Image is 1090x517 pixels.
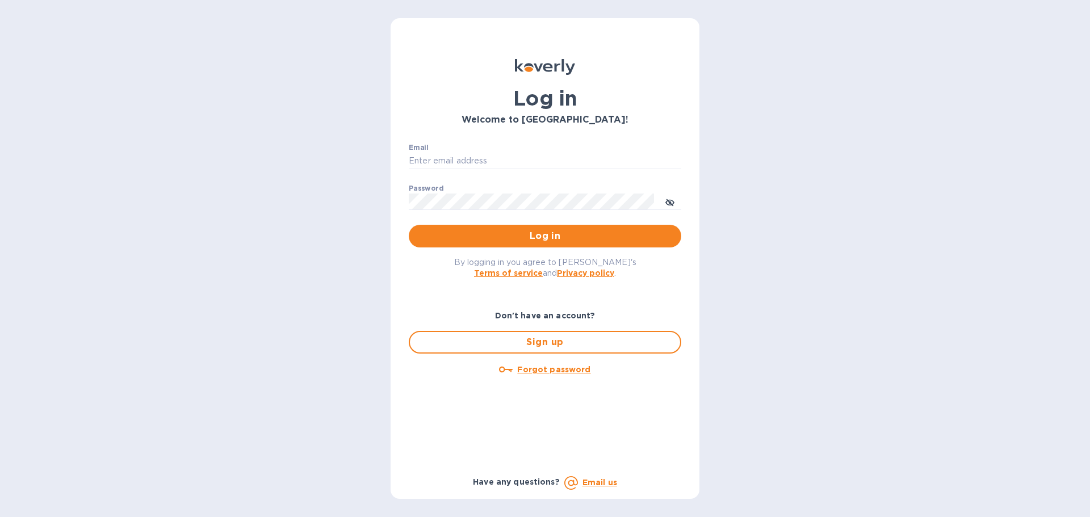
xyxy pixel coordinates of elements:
[515,59,575,75] img: Koverly
[517,365,590,374] u: Forgot password
[495,311,596,320] b: Don't have an account?
[659,190,681,213] button: toggle password visibility
[409,153,681,170] input: Enter email address
[419,335,671,349] span: Sign up
[582,478,617,487] a: Email us
[418,229,672,243] span: Log in
[557,268,614,278] a: Privacy policy
[454,258,636,278] span: By logging in you agree to [PERSON_NAME]'s and .
[409,115,681,125] h3: Welcome to [GEOGRAPHIC_DATA]!
[473,477,560,486] b: Have any questions?
[409,225,681,247] button: Log in
[409,86,681,110] h1: Log in
[409,185,443,192] label: Password
[409,144,429,151] label: Email
[474,268,543,278] a: Terms of service
[409,331,681,354] button: Sign up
